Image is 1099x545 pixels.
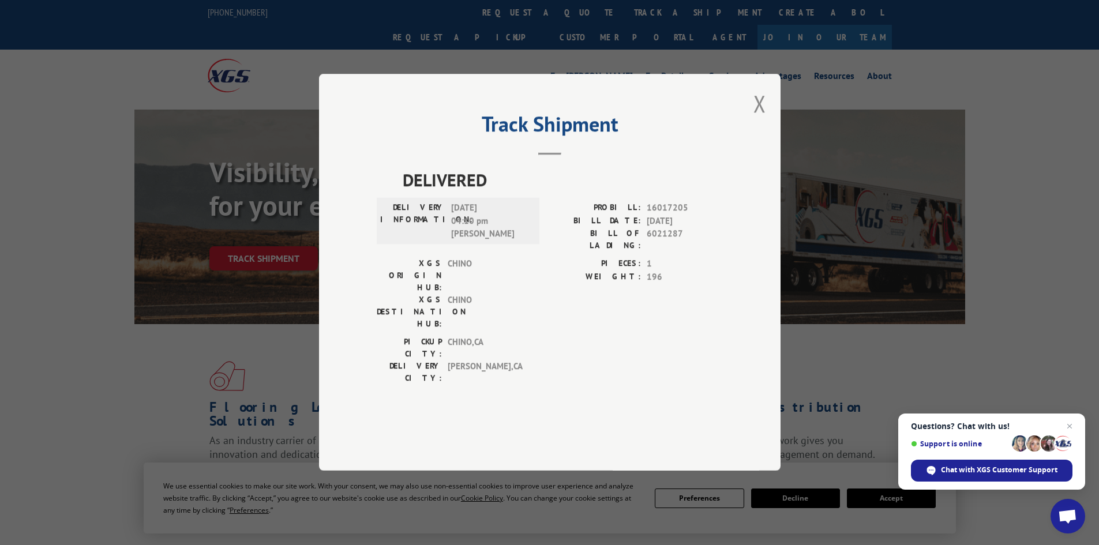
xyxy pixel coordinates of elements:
[377,294,442,330] label: XGS DESTINATION HUB:
[550,228,641,252] label: BILL OF LADING:
[448,336,526,360] span: CHINO , CA
[647,202,723,215] span: 16017205
[448,360,526,385] span: [PERSON_NAME] , CA
[647,228,723,252] span: 6021287
[377,258,442,294] label: XGS ORIGIN HUB:
[451,202,529,241] span: [DATE] 04:10 pm [PERSON_NAME]
[647,270,723,284] span: 196
[377,360,442,385] label: DELIVERY CITY:
[550,258,641,271] label: PIECES:
[403,167,723,193] span: DELIVERED
[448,258,526,294] span: CHINO
[550,270,641,284] label: WEIGHT:
[941,465,1057,475] span: Chat with XGS Customer Support
[377,116,723,138] h2: Track Shipment
[377,336,442,360] label: PICKUP CITY:
[448,294,526,330] span: CHINO
[550,202,641,215] label: PROBILL:
[647,215,723,228] span: [DATE]
[911,422,1072,431] span: Questions? Chat with us!
[911,439,1008,448] span: Support is online
[911,460,1072,482] span: Chat with XGS Customer Support
[647,258,723,271] span: 1
[1051,499,1085,533] a: Open chat
[380,202,445,241] label: DELIVERY INFORMATION:
[550,215,641,228] label: BILL DATE:
[753,88,766,119] button: Close modal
